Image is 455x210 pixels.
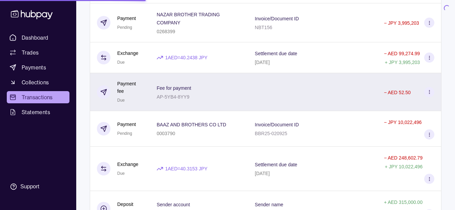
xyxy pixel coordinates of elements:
[255,51,297,56] p: Settlement due date
[157,12,220,25] p: NAZAR BROTHER TRADING COMPANY
[117,60,125,65] span: Due
[117,161,138,168] p: Exchange
[157,29,175,34] p: 0268399
[117,131,132,136] span: Pending
[255,16,299,21] p: Invoice/Document ID
[117,171,125,176] span: Due
[255,171,270,176] p: [DATE]
[22,93,53,101] span: Transactions
[22,63,46,71] span: Payments
[157,85,191,91] p: Fee for payment
[7,106,69,118] a: Statements
[7,46,69,59] a: Trades
[165,54,207,61] p: 1 AED = 40.2438 JPY
[7,61,69,73] a: Payments
[117,80,143,95] p: Payment fee
[384,20,419,26] p: − JPY 3,995,203
[7,31,69,44] a: Dashboard
[384,120,421,125] p: − JPY 10,022,496
[165,165,207,172] p: 1 AED = 40.3153 JPY
[117,25,132,30] span: Pending
[117,201,133,208] p: Deposit
[20,183,39,190] div: Support
[22,34,48,42] span: Dashboard
[255,131,287,136] p: BBR25-020925
[22,48,39,57] span: Trades
[7,76,69,88] a: Collections
[384,155,422,161] p: − AED 248,602.79
[117,121,136,128] p: Payment
[117,49,138,57] p: Exchange
[384,90,411,95] p: − AED 52.50
[255,25,272,30] p: NBT156
[385,164,422,169] p: + JPY 10,022,496
[255,202,283,207] p: Sender name
[157,94,189,100] p: AP-5YB4-8YY9
[117,15,136,22] p: Payment
[7,180,69,194] a: Support
[385,60,420,65] p: + JPY 3,995,203
[157,122,226,127] p: BAAZ AND BROTHERS CO LTD
[117,98,125,103] span: Due
[22,78,49,86] span: Collections
[22,108,50,116] span: Statements
[157,202,190,207] p: Sender account
[255,162,297,167] p: Settlement due date
[384,51,420,56] p: − AED 99,274.99
[157,131,175,136] p: 0003790
[384,199,422,205] p: + AED 315,000.00
[255,60,270,65] p: [DATE]
[7,91,69,103] a: Transactions
[255,122,299,127] p: Invoice/Document ID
